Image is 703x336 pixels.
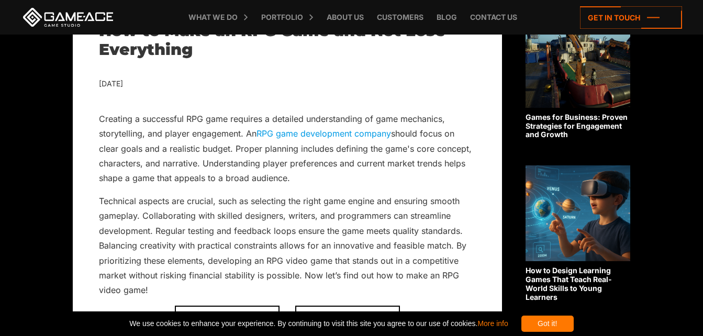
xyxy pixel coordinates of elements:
img: Related [526,12,630,108]
img: Related [526,165,630,261]
a: Games for Business: Proven Strategies for Engagement and Growth [526,12,630,139]
a: Games we made [175,306,280,333]
div: [DATE] [99,77,476,91]
a: More info [477,319,508,328]
a: Contact us [295,306,400,333]
a: RPG game development company [256,128,391,139]
span: We use cookies to enhance your experience. By continuing to visit this site you agree to our use ... [129,316,508,332]
p: Creating a successful RPG game requires a detailed understanding of game mechanics, storytelling,... [99,111,476,186]
p: Technical aspects are crucial, such as selecting the right game engine and ensuring smooth gamepl... [99,194,476,298]
h1: How to Make an RPG Game and Not Lose Everything [99,21,476,59]
a: How to Design Learning Games That Teach Real-World Skills to Young Learners [526,165,630,301]
div: Got it! [521,316,574,332]
a: Get in touch [580,6,682,29]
